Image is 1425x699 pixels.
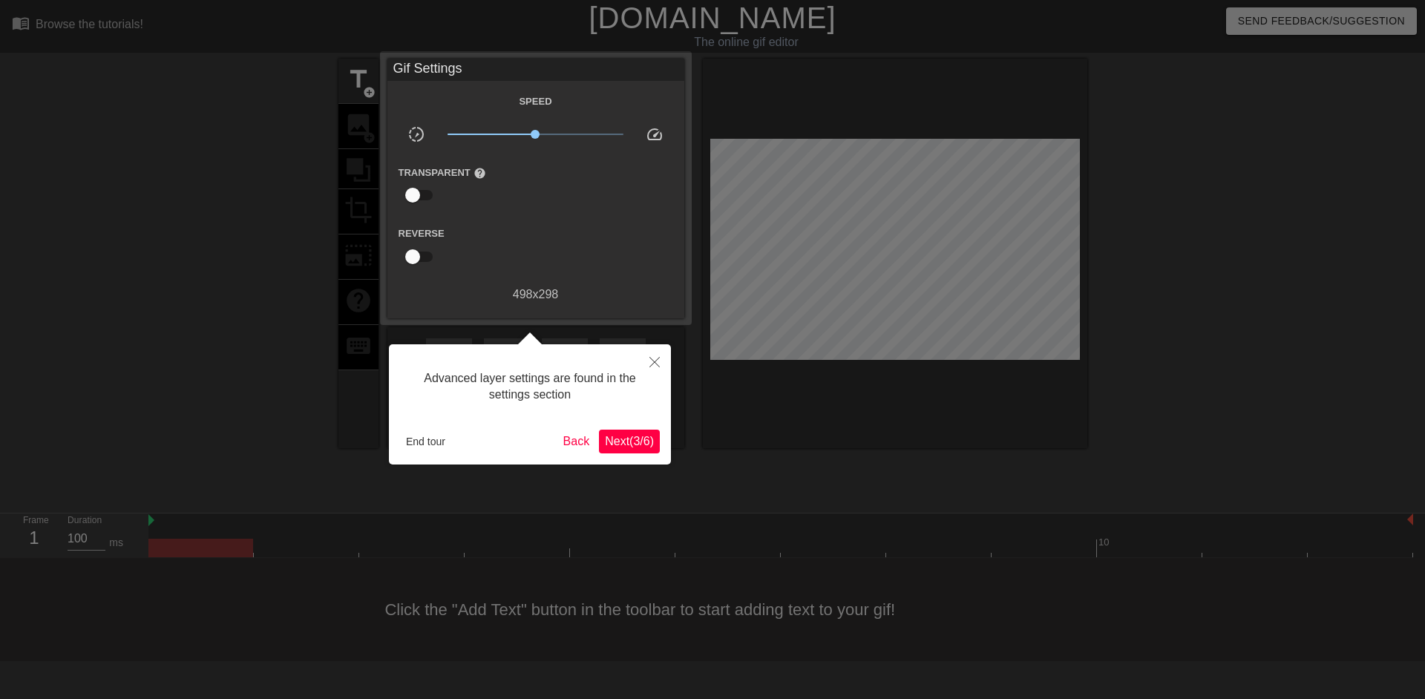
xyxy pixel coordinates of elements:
[557,430,596,453] button: Back
[400,355,660,419] div: Advanced layer settings are found in the settings section
[605,435,654,447] span: Next ( 3 / 6 )
[599,430,660,453] button: Next
[638,344,671,378] button: Close
[400,430,451,453] button: End tour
